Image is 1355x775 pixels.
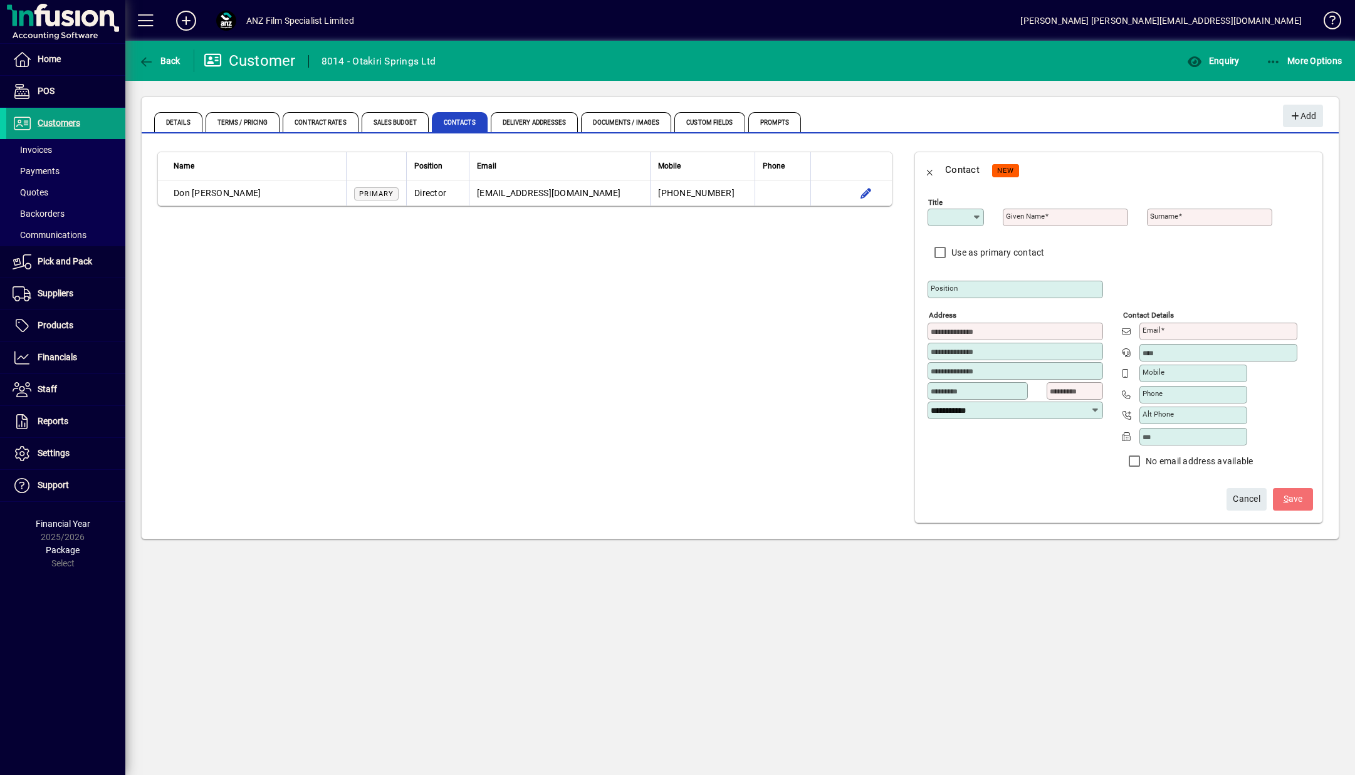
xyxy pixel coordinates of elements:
[1150,212,1178,221] mat-label: Surname
[414,159,461,173] div: Position
[38,384,57,394] span: Staff
[283,112,358,132] span: Contract Rates
[6,44,125,75] a: Home
[477,159,642,173] div: Email
[406,180,469,205] td: Director
[1314,3,1339,43] a: Knowledge Base
[1143,368,1164,377] mat-label: Mobile
[166,9,206,32] button: Add
[6,246,125,278] a: Pick and Pack
[206,9,246,32] button: Profile
[581,112,671,132] span: Documents / Images
[38,54,61,64] span: Home
[125,49,194,72] app-page-header-button: Back
[174,188,190,198] span: Don
[1143,410,1174,419] mat-label: Alt Phone
[38,256,92,266] span: Pick and Pack
[154,112,202,132] span: Details
[432,112,488,132] span: Contacts
[6,76,125,107] a: POS
[13,166,60,176] span: Payments
[36,519,90,529] span: Financial Year
[1187,56,1239,66] span: Enquiry
[1266,56,1342,66] span: More Options
[748,112,802,132] span: Prompts
[6,470,125,501] a: Support
[13,145,52,155] span: Invoices
[1284,494,1289,504] span: S
[246,11,354,31] div: ANZ Film Specialist Limited
[204,51,296,71] div: Customer
[1284,489,1303,509] span: ave
[491,112,578,132] span: Delivery Addresses
[359,190,394,198] span: Primary
[6,278,125,309] a: Suppliers
[13,230,86,240] span: Communications
[13,187,48,197] span: Quotes
[38,352,77,362] span: Financials
[6,310,125,341] a: Products
[997,167,1014,175] span: NEW
[414,159,442,173] span: Position
[658,159,681,173] span: Mobile
[1006,212,1045,221] mat-label: Given name
[6,160,125,182] a: Payments
[1283,105,1323,127] button: Add
[6,203,125,224] a: Backorders
[38,320,73,330] span: Products
[1143,389,1163,398] mat-label: Phone
[38,480,69,490] span: Support
[915,155,945,185] button: Back
[1184,49,1242,72] button: Enquiry
[1289,106,1316,127] span: Add
[38,118,80,128] span: Customers
[1273,488,1313,511] button: Save
[322,51,436,71] div: 8014 - Otakiri Springs Ltd
[658,188,735,198] span: [PHONE_NUMBER]
[38,288,73,298] span: Suppliers
[1263,49,1346,72] button: More Options
[477,188,620,198] span: [EMAIL_ADDRESS][DOMAIN_NAME]
[6,374,125,405] a: Staff
[38,416,68,426] span: Reports
[477,159,496,173] span: Email
[139,56,180,66] span: Back
[1020,11,1302,31] div: [PERSON_NAME] [PERSON_NAME][EMAIL_ADDRESS][DOMAIN_NAME]
[46,545,80,555] span: Package
[763,159,785,173] span: Phone
[1227,488,1267,511] button: Cancel
[928,198,943,207] mat-label: Title
[174,159,194,173] span: Name
[945,160,980,180] div: Contact
[6,224,125,246] a: Communications
[362,112,429,132] span: Sales Budget
[135,49,184,72] button: Back
[206,112,280,132] span: Terms / Pricing
[6,342,125,373] a: Financials
[931,284,958,293] mat-label: Position
[1143,326,1161,335] mat-label: Email
[13,209,65,219] span: Backorders
[38,86,55,96] span: POS
[6,406,125,437] a: Reports
[1233,489,1260,509] span: Cancel
[949,246,1045,259] label: Use as primary contact
[6,139,125,160] a: Invoices
[192,188,261,198] span: [PERSON_NAME]
[674,112,745,132] span: Custom Fields
[658,159,747,173] div: Mobile
[763,159,803,173] div: Phone
[38,448,70,458] span: Settings
[6,438,125,469] a: Settings
[174,159,338,173] div: Name
[1143,455,1253,467] label: No email address available
[6,182,125,203] a: Quotes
